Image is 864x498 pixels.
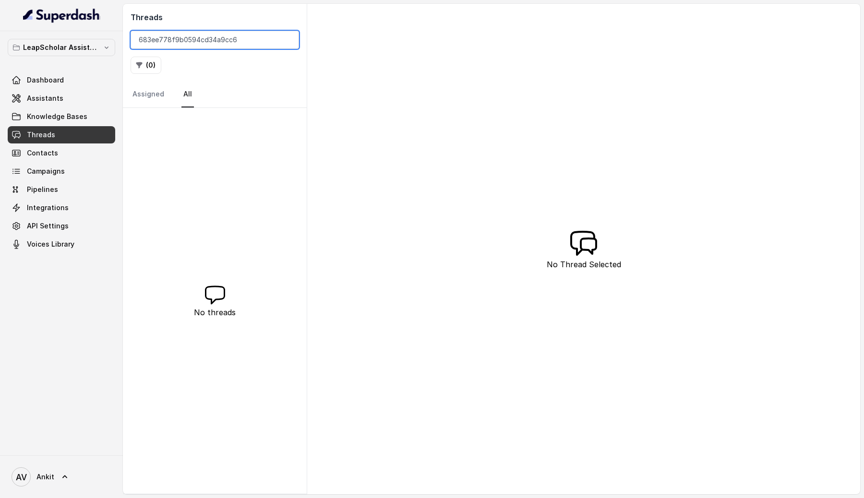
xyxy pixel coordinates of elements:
[8,144,115,162] a: Contacts
[8,126,115,143] a: Threads
[8,108,115,125] a: Knowledge Bases
[8,236,115,253] a: Voices Library
[23,42,100,53] p: LeapScholar Assistant
[194,307,236,318] p: No threads
[23,8,100,23] img: light.svg
[27,112,87,121] span: Knowledge Bases
[181,82,194,107] a: All
[8,217,115,235] a: API Settings
[131,12,299,23] h2: Threads
[8,90,115,107] a: Assistants
[27,75,64,85] span: Dashboard
[547,259,621,270] p: No Thread Selected
[8,463,115,490] a: Ankit
[8,163,115,180] a: Campaigns
[27,239,74,249] span: Voices Library
[131,82,166,107] a: Assigned
[27,130,55,140] span: Threads
[131,82,299,107] nav: Tabs
[8,71,115,89] a: Dashboard
[16,472,27,482] text: AV
[36,472,54,482] span: Ankit
[27,94,63,103] span: Assistants
[131,31,299,49] input: Search by Call ID or Phone Number
[8,181,115,198] a: Pipelines
[27,185,58,194] span: Pipelines
[27,166,65,176] span: Campaigns
[8,199,115,216] a: Integrations
[8,39,115,56] button: LeapScholar Assistant
[27,221,69,231] span: API Settings
[27,203,69,213] span: Integrations
[27,148,58,158] span: Contacts
[131,57,161,74] button: (0)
